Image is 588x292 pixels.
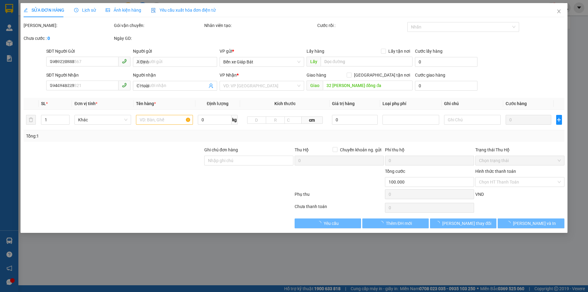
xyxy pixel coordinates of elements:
span: loading [379,221,386,225]
span: Định lượng [207,101,228,106]
span: plus [556,117,562,122]
span: loading [317,221,324,225]
span: clock-circle [74,8,78,12]
input: 0 [506,115,552,125]
input: C [285,116,302,124]
label: Cước lấy hàng [415,49,443,54]
span: loading [506,221,513,225]
span: SỬA ĐƠN HÀNG [24,8,64,13]
span: Chọn trạng thái [479,156,561,165]
input: Ghi Chú [444,115,501,125]
span: Chuyển khoản ng. gửi [337,146,384,153]
span: Giao hàng [307,73,326,78]
input: Cước lấy hàng [415,57,477,67]
input: Dọc đường [321,57,413,66]
span: VND [475,192,484,197]
button: Close [550,3,567,20]
div: Chưa thanh toán [294,203,384,214]
span: loading [435,221,442,225]
div: [PERSON_NAME]: [24,22,113,29]
label: Hình thức thanh toán [475,169,516,174]
div: Người gửi [133,48,217,55]
span: Tên hàng [136,101,156,106]
span: VP Nhận [220,73,237,78]
span: Yêu cầu [324,220,339,227]
span: Thêm ĐH mới [386,220,412,227]
span: Lấy [307,57,321,66]
input: Dọc đường [323,81,413,90]
span: Giá trị hàng [332,101,355,106]
label: Ghi chú đơn hàng [204,147,238,152]
span: [PERSON_NAME] thay đổi [442,220,491,227]
span: Cước hàng [506,101,527,106]
span: phone [122,83,127,88]
button: [PERSON_NAME] thay đổi [430,218,496,228]
button: [PERSON_NAME] và In [498,218,564,228]
span: cm [302,116,322,124]
div: Nhân viên tạo: [204,22,316,29]
span: Thu Hộ [295,147,309,152]
div: SĐT Người Gửi [46,48,130,55]
button: plus [556,115,562,125]
div: Gói vận chuyển: [114,22,203,29]
div: VP gửi [220,48,304,55]
button: Yêu cầu [295,218,361,228]
span: Lịch sử [74,8,96,13]
span: Đơn vị tính [75,101,98,106]
span: Kích thước [274,101,296,106]
div: Chưa cước : [24,35,113,42]
span: picture [106,8,110,12]
b: 0 [47,36,50,41]
div: Ngày GD: [114,35,203,42]
span: SL [41,101,46,106]
span: Yêu cầu xuất hóa đơn điện tử [151,8,216,13]
th: Ghi chú [442,98,503,110]
div: SĐT Người Nhận [46,72,130,78]
input: Ghi chú đơn hàng [204,156,293,165]
span: Bến xe Giáp Bát [224,57,300,66]
span: user-add [209,83,214,88]
div: Cước rồi : [317,22,406,29]
button: delete [26,115,36,125]
label: Cước giao hàng [415,73,445,78]
span: [PERSON_NAME] và In [513,220,556,227]
input: R [266,116,285,124]
span: Tổng cước [385,169,405,174]
div: Phụ thu [294,191,384,202]
input: D [247,116,266,124]
input: VD: Bàn, Ghế [136,115,193,125]
span: close [556,9,561,14]
span: [GEOGRAPHIC_DATA] tận nơi [352,72,413,78]
span: phone [122,59,127,64]
button: Thêm ĐH mới [362,218,429,228]
span: Lấy tận nơi [386,48,413,55]
div: Phí thu hộ [385,146,474,156]
span: kg [232,115,238,125]
span: Giao [307,81,323,90]
div: Người nhận [133,72,217,78]
input: Cước giao hàng [415,81,477,91]
div: Tổng: 1 [26,133,227,139]
span: Khác [78,115,128,124]
th: Loại phụ phí [380,98,442,110]
span: edit [24,8,28,12]
span: Ảnh kiện hàng [106,8,141,13]
img: icon [151,8,156,13]
div: Trạng thái Thu Hộ [475,146,564,153]
span: Lấy hàng [307,49,324,54]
